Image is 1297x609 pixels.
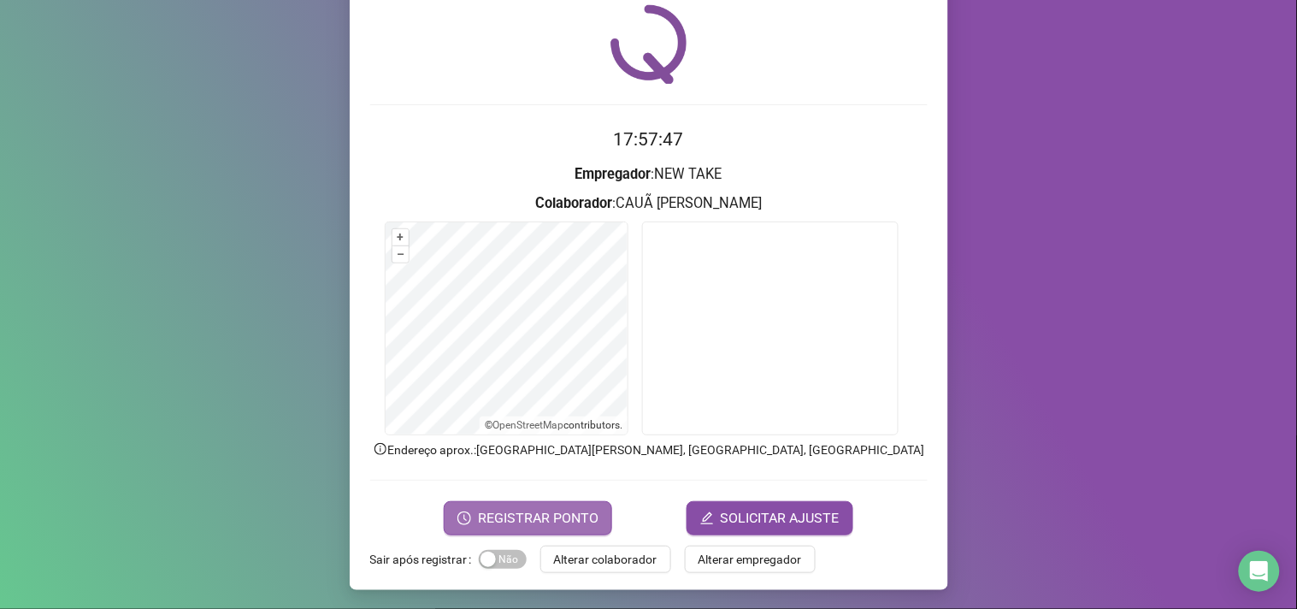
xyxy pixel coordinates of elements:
[540,546,671,573] button: Alterar colaborador
[373,441,388,457] span: info-circle
[535,195,612,211] strong: Colaborador
[699,550,802,569] span: Alterar empregador
[1239,551,1280,592] div: Open Intercom Messenger
[610,4,687,84] img: QRPoint
[492,419,563,431] a: OpenStreetMap
[457,511,471,525] span: clock-circle
[721,508,840,529] span: SOLICITAR AJUSTE
[370,163,928,186] h3: : NEW TAKE
[370,546,479,573] label: Sair após registrar
[575,166,651,182] strong: Empregador
[614,129,684,150] time: 17:57:47
[554,550,657,569] span: Alterar colaborador
[687,501,853,535] button: editSOLICITAR AJUSTE
[485,419,622,431] li: © contributors.
[478,508,598,529] span: REGISTRAR PONTO
[392,229,409,245] button: +
[392,246,409,263] button: –
[444,501,612,535] button: REGISTRAR PONTO
[370,192,928,215] h3: : CAUÃ [PERSON_NAME]
[685,546,816,573] button: Alterar empregador
[370,440,928,459] p: Endereço aprox. : [GEOGRAPHIC_DATA][PERSON_NAME], [GEOGRAPHIC_DATA], [GEOGRAPHIC_DATA]
[700,511,714,525] span: edit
